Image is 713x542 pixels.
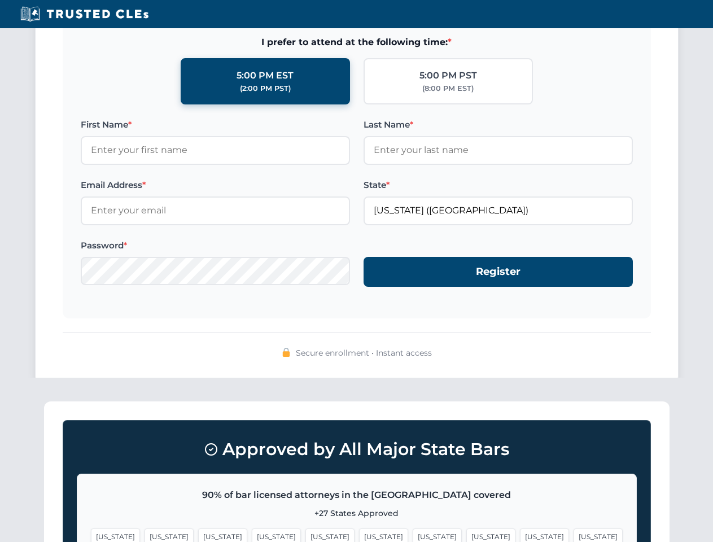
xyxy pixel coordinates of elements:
[422,83,474,94] div: (8:00 PM EST)
[240,83,291,94] div: (2:00 PM PST)
[17,6,152,23] img: Trusted CLEs
[237,68,294,83] div: 5:00 PM EST
[77,434,637,465] h3: Approved by All Major State Bars
[81,239,350,252] label: Password
[419,68,477,83] div: 5:00 PM PST
[81,136,350,164] input: Enter your first name
[364,136,633,164] input: Enter your last name
[91,488,623,502] p: 90% of bar licensed attorneys in the [GEOGRAPHIC_DATA] covered
[81,178,350,192] label: Email Address
[81,196,350,225] input: Enter your email
[81,35,633,50] span: I prefer to attend at the following time:
[364,196,633,225] input: Florida (FL)
[81,118,350,132] label: First Name
[364,118,633,132] label: Last Name
[282,348,291,357] img: 🔒
[91,507,623,519] p: +27 States Approved
[296,347,432,359] span: Secure enrollment • Instant access
[364,178,633,192] label: State
[364,257,633,287] button: Register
